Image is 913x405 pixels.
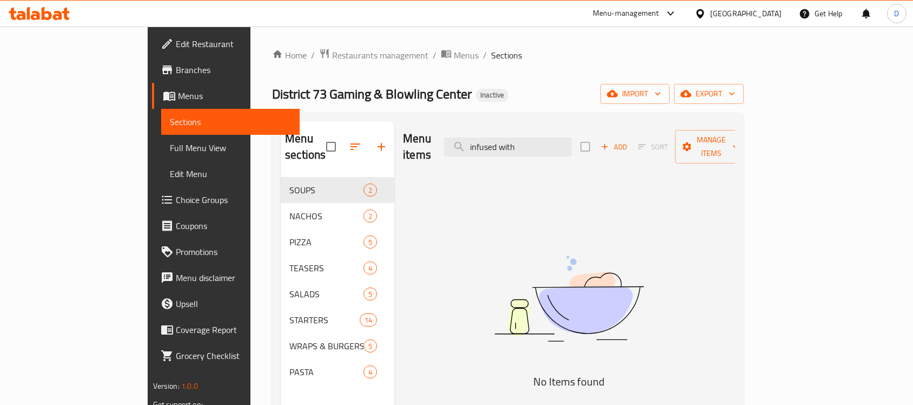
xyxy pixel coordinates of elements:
span: Version: [153,379,180,393]
div: STARTERS14 [281,307,394,333]
span: Upsell [176,297,292,310]
div: WRAPS & BURGERS5 [281,333,394,359]
button: export [674,84,744,104]
span: Menu disclaimer [176,271,292,284]
span: PIZZA [289,236,363,249]
div: items [363,236,377,249]
span: 5 [364,289,376,299]
span: Add item [597,139,631,155]
span: Select section first [631,139,675,155]
div: SALADS5 [281,281,394,307]
span: WRAPS & BURGERS [289,339,363,352]
div: items [363,262,377,275]
span: Grocery Checklist [176,349,292,362]
span: 2 [364,211,376,221]
a: Branches [152,57,300,83]
h5: No Items found [434,373,704,390]
a: Coupons [152,213,300,239]
span: Inactive [476,90,508,100]
div: items [363,288,377,301]
span: District 73 Gaming & Blowling Center [272,82,472,106]
span: Coverage Report [176,323,292,336]
div: NACHOS2 [281,203,394,229]
input: search [444,138,572,156]
div: items [363,184,377,197]
span: SALADS [289,288,363,301]
span: Sections [491,49,522,62]
nav: Menu sections [281,173,394,389]
span: 5 [364,341,376,351]
div: items [363,210,377,223]
nav: breadcrumb [272,48,744,62]
span: Menus [454,49,479,62]
button: import [600,84,670,104]
a: Full Menu View [161,135,300,161]
span: 4 [364,263,376,273]
button: Add [597,139,631,155]
span: 2 [364,185,376,195]
h2: Menu sections [285,130,326,163]
span: Edit Menu [170,167,292,180]
span: Sort sections [342,134,368,160]
a: Coverage Report [152,317,300,343]
div: items [363,339,377,352]
span: export [683,87,735,101]
span: STARTERS [289,313,360,326]
span: Menus [178,89,292,102]
span: import [609,87,661,101]
h2: Menu items [403,130,431,163]
div: items [363,365,377,378]
a: Choice Groups [152,187,300,213]
span: Manage items [684,133,739,160]
span: Add [599,141,628,153]
span: Full Menu View [170,141,292,154]
span: Sections [170,115,292,128]
div: Inactive [476,89,508,102]
a: Menus [152,83,300,109]
div: TEASERS4 [281,255,394,281]
span: PASTA [289,365,363,378]
span: NACHOS [289,210,363,223]
div: PIZZA5 [281,229,394,255]
span: 14 [360,315,376,325]
img: dish.svg [434,227,704,370]
li: / [311,49,315,62]
li: / [433,49,436,62]
span: Restaurants management [332,49,428,62]
a: Promotions [152,239,300,265]
li: / [483,49,487,62]
span: TEASERS [289,262,363,275]
div: items [360,313,377,326]
span: Edit Restaurant [176,37,292,50]
a: Restaurants management [319,48,428,62]
span: 4 [364,367,376,377]
span: 1.0.0 [181,379,198,393]
a: Upsell [152,291,300,317]
span: Coupons [176,219,292,232]
span: D [894,8,899,19]
span: Choice Groups [176,193,292,206]
div: [GEOGRAPHIC_DATA] [710,8,782,19]
div: Menu-management [593,7,659,20]
a: Menus [441,48,479,62]
a: Edit Restaurant [152,31,300,57]
div: SOUPS2 [281,177,394,203]
button: Add section [368,134,394,160]
a: Menu disclaimer [152,265,300,291]
a: Edit Menu [161,161,300,187]
div: PASTA4 [281,359,394,385]
span: SOUPS [289,184,363,197]
a: Grocery Checklist [152,343,300,369]
button: Manage items [675,130,747,164]
span: Branches [176,63,292,76]
span: Promotions [176,245,292,258]
span: 5 [364,237,376,247]
a: Sections [161,109,300,135]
